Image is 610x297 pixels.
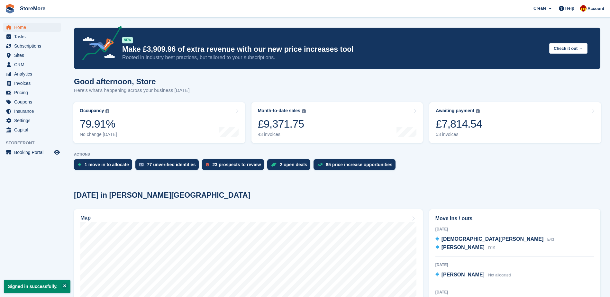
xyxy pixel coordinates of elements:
span: Create [533,5,546,12]
a: Month-to-date sales £9,371.75 43 invoices [251,102,423,143]
a: menu [3,32,61,41]
div: Occupancy [80,108,104,113]
span: E43 [547,237,554,242]
span: Pricing [14,88,53,97]
div: 2 open deals [280,162,307,167]
span: CRM [14,60,53,69]
div: 85 price increase opportunities [326,162,392,167]
a: Occupancy 79.91% No change [DATE] [73,102,245,143]
div: Month-to-date sales [258,108,300,113]
span: Not allocated [488,273,511,277]
a: menu [3,60,61,69]
p: Rooted in industry best practices, but tailored to your subscriptions. [122,54,544,61]
a: StoreMore [17,3,48,14]
img: icon-info-grey-7440780725fd019a000dd9b08b2336e03edf1995a4989e88bcd33f0948082b44.svg [302,109,306,113]
div: 77 unverified identities [147,162,196,167]
a: menu [3,69,61,78]
a: menu [3,41,61,50]
div: £7,814.54 [436,117,482,130]
a: menu [3,125,61,134]
img: move_ins_to_allocate_icon-fdf77a2bb77ea45bf5b3d319d69a93e2d87916cf1d5bf7949dd705db3b84f3ca.svg [78,163,81,166]
span: Home [14,23,53,32]
a: [DEMOGRAPHIC_DATA][PERSON_NAME] E43 [435,235,554,244]
div: 43 invoices [258,132,306,137]
img: price-adjustments-announcement-icon-8257ccfd72463d97f412b2fc003d46551f7dbcb40ab6d574587a9cd5c0d94... [77,26,122,63]
a: menu [3,148,61,157]
div: £9,371.75 [258,117,306,130]
div: Awaiting payment [436,108,474,113]
a: 77 unverified identities [135,159,202,173]
span: Storefront [6,140,64,146]
img: stora-icon-8386f47178a22dfd0bd8f6a31ec36ba5ce8667c1dd55bd0f319d3a0aa187defe.svg [5,4,15,14]
a: Awaiting payment £7,814.54 53 invoices [429,102,601,143]
span: Coupons [14,97,53,106]
img: Store More Team [580,5,587,12]
div: NEW [122,37,133,43]
span: Sites [14,51,53,60]
img: deal-1b604bf984904fb50ccaf53a9ad4b4a5d6e5aea283cecdc64d6e3604feb123c2.svg [271,162,277,167]
a: 23 prospects to review [202,159,267,173]
h2: Move ins / outs [435,215,594,222]
a: 85 price increase opportunities [314,159,399,173]
img: icon-info-grey-7440780725fd019a000dd9b08b2336e03edf1995a4989e88bcd33f0948082b44.svg [476,109,480,113]
span: Subscriptions [14,41,53,50]
div: 79.91% [80,117,117,130]
div: [DATE] [435,226,594,232]
span: Help [565,5,574,12]
h2: Map [80,215,91,221]
span: Invoices [14,79,53,88]
a: menu [3,23,61,32]
h1: Good afternoon, Store [74,77,190,86]
div: [DATE] [435,289,594,295]
p: ACTIONS [74,152,600,157]
a: menu [3,88,61,97]
img: price_increase_opportunities-93ffe204e8149a01c8c9dc8f82e8f89637d9d84a8eef4429ea346261dce0b2c0.svg [317,163,323,166]
span: Capital [14,125,53,134]
img: verify_identity-adf6edd0f0f0b5bbfe63781bf79b02c33cf7c696d77639b501bdc392416b5a36.svg [139,163,144,166]
a: menu [3,97,61,106]
a: 2 open deals [267,159,314,173]
p: Make £3,909.96 of extra revenue with our new price increases tool [122,45,544,54]
span: Tasks [14,32,53,41]
h2: [DATE] in [PERSON_NAME][GEOGRAPHIC_DATA] [74,191,250,200]
span: D19 [488,246,495,250]
a: Preview store [53,148,61,156]
div: [DATE] [435,262,594,268]
div: 23 prospects to review [212,162,261,167]
span: Analytics [14,69,53,78]
a: 1 move in to allocate [74,159,135,173]
a: menu [3,107,61,116]
span: Booking Portal [14,148,53,157]
a: [PERSON_NAME] Not allocated [435,271,511,279]
span: Account [587,5,604,12]
a: menu [3,79,61,88]
p: Here's what's happening across your business [DATE] [74,87,190,94]
span: Settings [14,116,53,125]
p: Signed in successfully. [4,280,70,293]
button: Check it out → [549,43,587,54]
span: [PERSON_NAME] [442,272,485,277]
img: prospect-51fa495bee0391a8d652442698ab0144808aea92771e9ea1ae160a38d050c398.svg [206,163,209,166]
a: [PERSON_NAME] D19 [435,244,496,252]
div: 53 invoices [436,132,482,137]
span: Insurance [14,107,53,116]
img: icon-info-grey-7440780725fd019a000dd9b08b2336e03edf1995a4989e88bcd33f0948082b44.svg [105,109,109,113]
div: No change [DATE] [80,132,117,137]
span: [DEMOGRAPHIC_DATA][PERSON_NAME] [442,236,544,242]
a: menu [3,116,61,125]
a: menu [3,51,61,60]
div: 1 move in to allocate [85,162,129,167]
span: [PERSON_NAME] [442,245,485,250]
